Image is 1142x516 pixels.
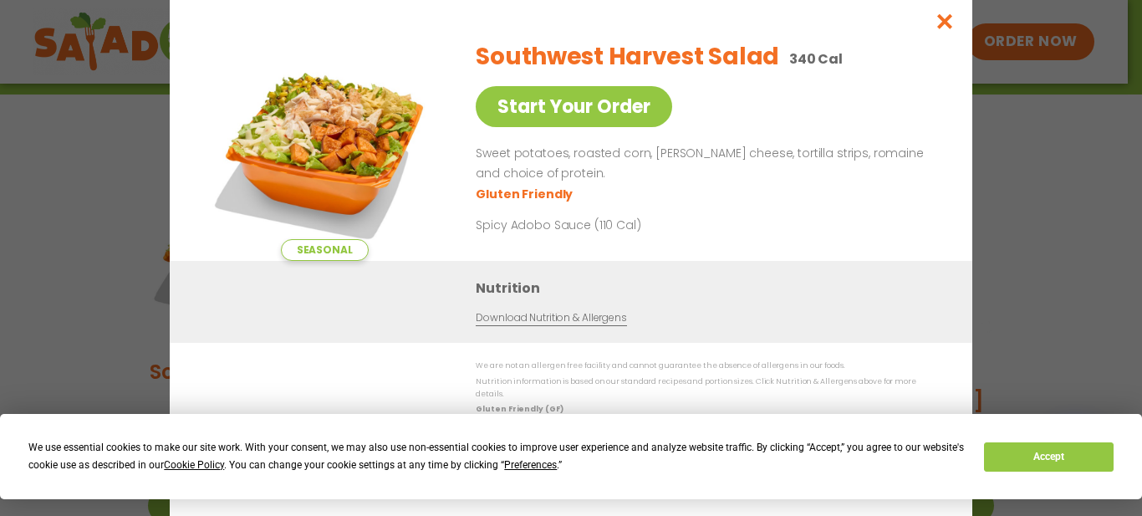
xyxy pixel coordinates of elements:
[476,375,939,401] p: Nutrition information is based on our standard recipes and portion sizes. Click Nutrition & Aller...
[476,404,563,414] strong: Gluten Friendly (GF)
[476,310,626,326] a: Download Nutrition & Allergens
[789,49,843,69] p: 340 Cal
[476,360,939,372] p: We are not an allergen free facility and cannot guarantee the absence of allergens in our foods.
[984,442,1113,472] button: Accept
[476,185,575,202] li: Gluten Friendly
[207,27,441,261] img: Featured product photo for Southwest Harvest Salad
[476,86,672,127] a: Start Your Order
[476,144,932,184] p: Sweet potatoes, roasted corn, [PERSON_NAME] cheese, tortilla strips, romaine and choice of protein.
[504,459,557,471] span: Preferences
[28,439,964,474] div: We use essential cookies to make our site work. With your consent, we may also use non-essential ...
[476,216,785,233] p: Spicy Adobo Sauce (110 Cal)
[476,278,947,299] h3: Nutrition
[164,459,224,471] span: Cookie Policy
[281,239,369,261] span: Seasonal
[476,39,779,74] h2: Southwest Harvest Salad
